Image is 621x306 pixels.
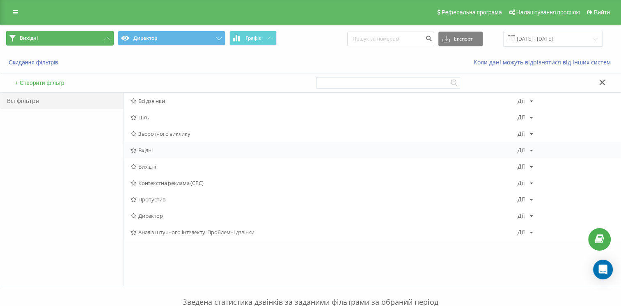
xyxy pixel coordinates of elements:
[229,31,277,46] button: Графік
[593,260,613,279] div: Відкрийте Intercom Messenger
[517,196,525,202] div: Дії
[20,35,38,41] span: Вихідні
[438,32,483,46] button: Експорт
[138,131,190,137] font: Зворотного виклику
[138,180,204,186] font: Контекстна реклама (CPC)
[12,79,67,87] button: + Створити фільтр
[517,98,525,104] div: Дії
[517,229,525,235] div: Дії
[138,196,165,202] font: Пропустив
[347,32,434,46] input: Пошук за номером
[138,98,165,104] font: Всі дзвінки
[6,31,114,46] button: Вихідні
[517,147,525,153] div: Дії
[245,35,261,41] span: Графік
[442,9,502,16] span: Реферальна програма
[138,147,153,153] font: Вхідні
[0,93,124,109] div: Всі фільтри
[138,213,163,219] font: Директор
[517,180,525,186] div: Дії
[517,213,525,219] div: Дії
[517,114,525,120] div: Дії
[6,59,62,66] button: Скидання фільтрів
[517,164,525,169] div: Дії
[454,36,473,42] font: Експорт
[138,164,156,169] font: Вихідні
[118,31,225,46] button: Директор
[516,9,580,16] span: Налаштування профілю
[594,9,610,16] span: Вийти
[138,114,149,120] font: Ціль
[517,131,525,137] div: Дії
[133,35,157,41] font: Директор
[474,58,615,66] a: Коли дані можуть відрізнятися від інших систем
[138,229,254,235] font: Аналіз штучного інтелекту. Проблемні дзвінки
[596,79,608,87] button: Закрыть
